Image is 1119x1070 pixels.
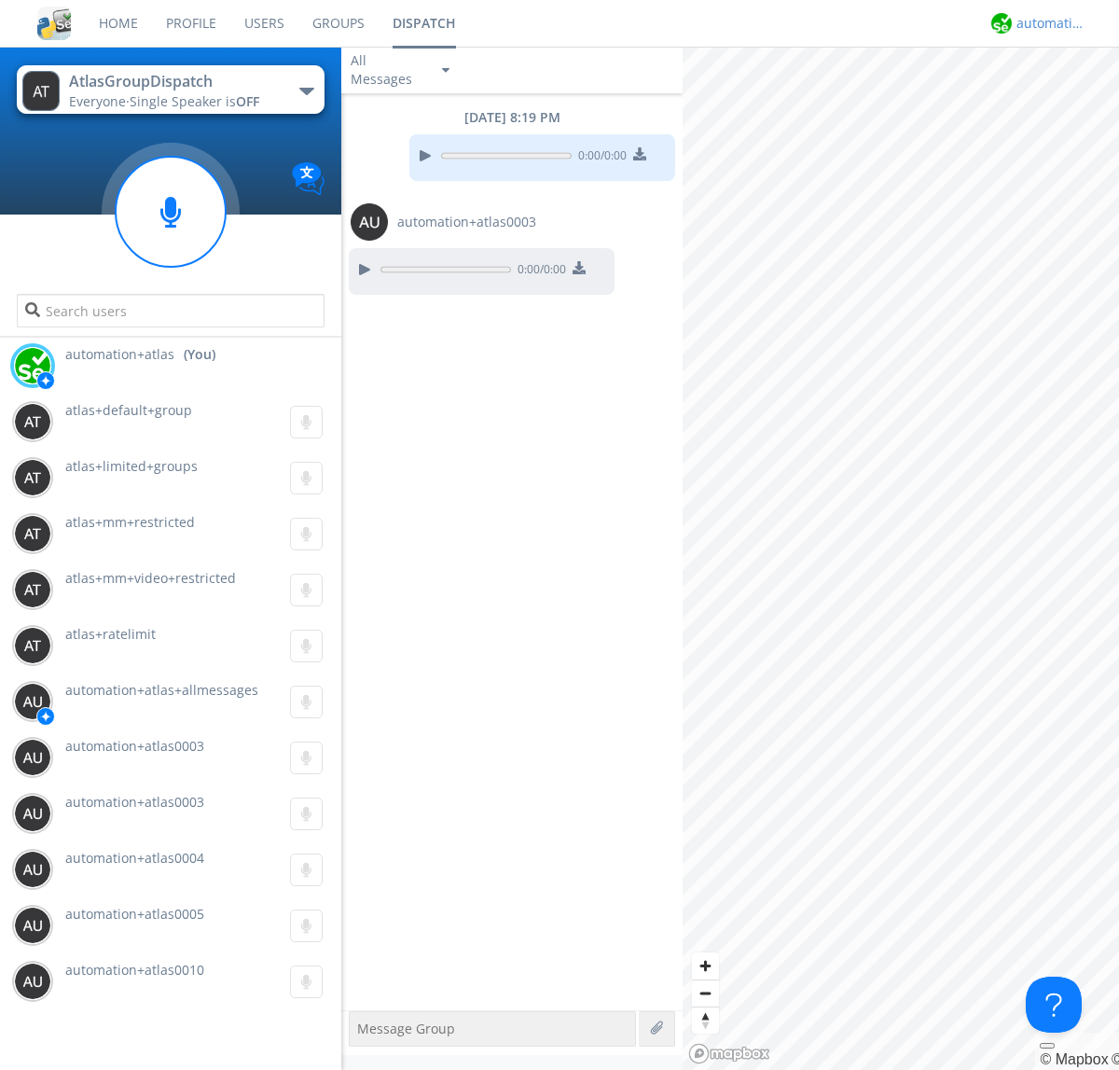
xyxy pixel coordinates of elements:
[65,849,204,867] span: automation+atlas0004
[573,261,586,274] img: download media button
[14,739,51,776] img: 373638.png
[14,683,51,720] img: 373638.png
[633,147,646,160] img: download media button
[351,203,388,241] img: 373638.png
[991,13,1012,34] img: d2d01cd9b4174d08988066c6d424eccd
[65,625,156,643] span: atlas+ratelimit
[14,627,51,664] img: 373638.png
[1040,1051,1108,1067] a: Mapbox
[17,65,324,114] button: AtlasGroupDispatchEveryone·Single Speaker isOFF
[14,515,51,552] img: 373638.png
[511,261,566,282] span: 0:00 / 0:00
[14,347,51,384] img: d2d01cd9b4174d08988066c6d424eccd
[688,1043,770,1064] a: Mapbox logo
[572,147,627,168] span: 0:00 / 0:00
[692,1007,719,1034] span: Reset bearing to north
[692,980,719,1007] span: Zoom out
[692,1007,719,1034] button: Reset bearing to north
[692,952,719,980] button: Zoom in
[14,403,51,440] img: 373638.png
[65,457,198,475] span: atlas+limited+groups
[130,92,259,110] span: Single Speaker is
[65,905,204,923] span: automation+atlas0005
[69,71,279,92] div: AtlasGroupDispatch
[397,213,536,231] span: automation+atlas0003
[341,108,683,127] div: [DATE] 8:19 PM
[1016,14,1086,33] div: automation+atlas
[17,294,324,327] input: Search users
[65,793,204,811] span: automation+atlas0003
[1040,1043,1055,1049] button: Toggle attribution
[65,513,195,531] span: atlas+mm+restricted
[14,963,51,1000] img: 373638.png
[22,71,60,111] img: 373638.png
[1026,977,1082,1033] iframe: Toggle Customer Support
[69,92,279,111] div: Everyone ·
[65,569,236,587] span: atlas+mm+video+restricted
[14,795,51,832] img: 373638.png
[184,345,215,364] div: (You)
[351,51,425,89] div: All Messages
[14,459,51,496] img: 373638.png
[65,401,192,419] span: atlas+default+group
[37,7,71,40] img: cddb5a64eb264b2086981ab96f4c1ba7
[65,681,258,699] span: automation+atlas+allmessages
[14,907,51,944] img: 373638.png
[442,68,449,73] img: caret-down-sm.svg
[65,961,204,979] span: automation+atlas0010
[14,851,51,888] img: 373638.png
[292,162,325,195] img: Translation enabled
[692,980,719,1007] button: Zoom out
[65,737,204,755] span: automation+atlas0003
[14,571,51,608] img: 373638.png
[236,92,259,110] span: OFF
[65,345,174,364] span: automation+atlas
